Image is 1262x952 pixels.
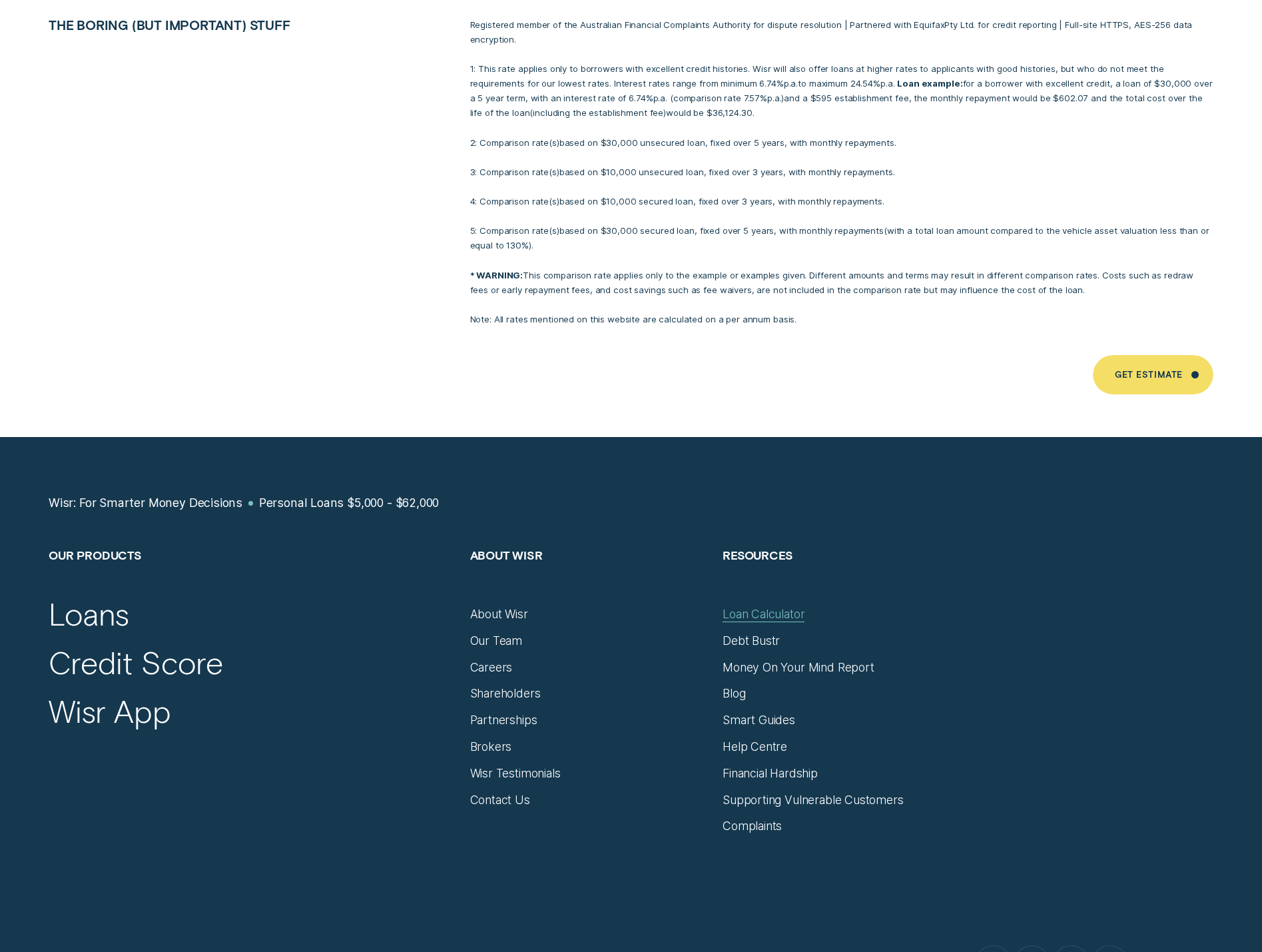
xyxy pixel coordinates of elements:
[723,548,960,607] h2: Resources
[470,223,1214,252] p: 5: Comparison rate s based on $30,000 secured loan, fixed over 5 years, with monthly repayments w...
[529,240,531,250] span: )
[470,270,523,280] strong: * WARNING:
[557,225,559,236] span: )
[960,19,974,30] span: Ltd
[784,78,798,89] span: p.a.
[470,739,512,754] a: Brokers
[880,78,894,89] span: p.a.
[960,19,974,30] span: L T D
[557,137,559,148] span: )
[470,793,530,807] a: Contact Us
[723,686,745,701] a: Blog
[470,194,1214,209] p: 4: Comparison rate s based on $10,000 secured loan, fixed over 3 years, with monthly repayments.
[653,93,667,103] span: p.a.
[470,17,1214,47] p: Registered member of the Australian Financial Complaints Authority for dispute resolution | Partn...
[944,19,958,30] span: Pty
[470,135,1214,150] p: 2: Comparison rate s based on $30,000 unsecured loan, fixed over 5 years, with monthly repayments.
[470,766,561,781] a: Wisr Testimonials
[1093,354,1213,394] a: Get Estimate
[49,692,171,729] a: Wisr App
[723,819,782,833] a: Complaints
[470,634,523,648] a: Our Team
[897,78,962,89] strong: Loan example:
[259,496,440,510] a: Personal Loans $5,000 - $62,000
[49,496,242,510] a: Wisr: For Smarter Money Decisions
[470,312,1214,326] p: Note: All rates mentioned on this website are calculated on a per annum basis.
[723,739,787,754] a: Help Centre
[557,196,559,207] span: )
[549,137,552,148] span: (
[784,78,798,89] span: Per Annum
[944,19,958,30] span: P T Y
[549,196,552,207] span: (
[723,766,818,781] a: Financial Hardship
[470,607,528,622] a: About Wisr
[557,167,559,177] span: )
[723,793,904,807] a: Supporting Vulnerable Customers
[49,594,129,632] a: Loans
[529,107,533,118] span: (
[723,634,780,648] a: Debt Bustr
[884,225,887,236] span: (
[470,61,1214,120] p: 1: This rate applies only to borrowers with excellent credit histories. Wisr will also offer loan...
[41,17,378,33] h2: The boring (but important) stuff
[767,93,781,103] span: p.a.
[723,660,874,675] a: Money On Your Mind Report
[670,93,673,103] span: (
[723,713,795,727] a: Smart Guides
[767,93,781,103] span: Per Annum
[723,607,804,622] a: Loan Calculator
[470,686,541,701] a: Shareholders
[549,167,552,177] span: (
[653,93,667,103] span: Per Annum
[663,107,666,118] span: )
[470,660,513,675] a: Careers
[470,548,708,607] h2: About Wisr
[49,643,223,681] a: Credit Score
[470,713,537,727] a: Partnerships
[781,93,784,103] span: )
[49,548,455,607] h2: Our Products
[470,268,1214,297] p: This comparison rate applies only to the example or examples given. Different amounts and terms m...
[880,78,894,89] span: Per Annum
[549,225,552,236] span: (
[470,165,1214,179] p: 3: Comparison rate s based on $10,000 unsecured loan, fixed over 3 years, with monthly repayments.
